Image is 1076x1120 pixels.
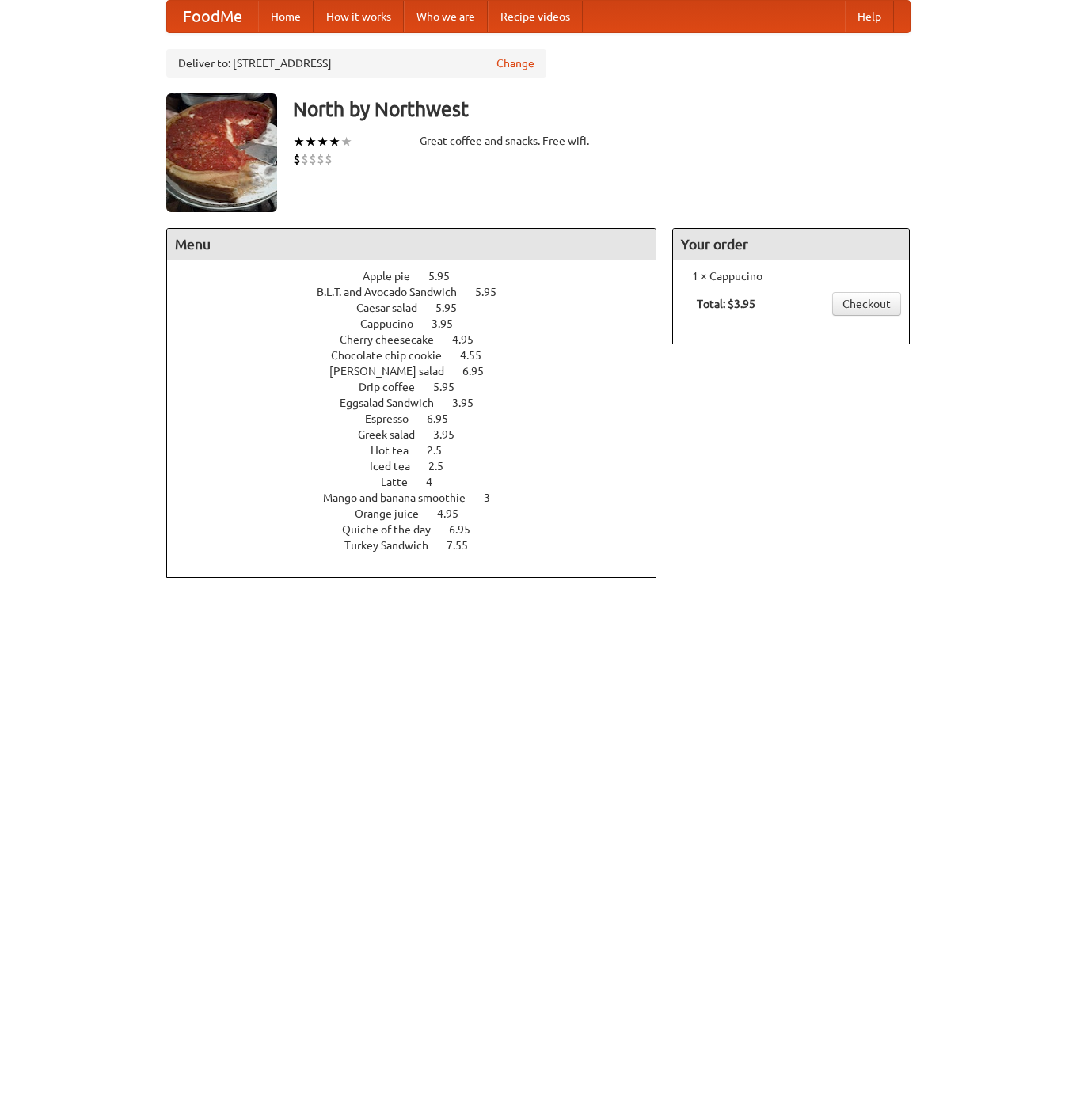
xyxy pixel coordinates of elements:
[462,365,500,378] span: 6.95
[370,460,426,473] span: Iced tea
[342,523,447,536] span: Quiche of the day
[317,150,325,168] li: $
[331,349,511,362] a: Chocolate chip cookie 4.55
[305,133,317,150] li: ★
[355,507,488,520] a: Orange juice 4.95
[323,492,481,504] span: Mango and banana smoothie
[496,55,534,71] a: Change
[359,381,484,393] a: Drip coffee 5.95
[365,412,424,425] span: Espresso
[371,444,471,457] a: Hot tea 2.5
[452,397,489,409] span: 3.95
[167,1,258,32] a: FoodMe
[428,270,466,283] span: 5.95
[673,229,909,260] h4: Your order
[447,539,484,552] span: 7.55
[435,302,473,314] span: 5.95
[258,1,314,32] a: Home
[166,49,546,78] div: Deliver to: [STREET_ADDRESS]
[340,333,503,346] a: Cherry cheesecake 4.95
[404,1,488,32] a: Who we are
[427,412,464,425] span: 6.95
[381,476,424,488] span: Latte
[340,333,450,346] span: Cherry cheesecake
[329,365,460,378] span: [PERSON_NAME] salad
[360,317,482,330] a: Cappucino 3.95
[681,268,901,284] li: 1 × Cappucino
[342,523,500,536] a: Quiche of the day 6.95
[340,133,352,150] li: ★
[433,381,470,393] span: 5.95
[325,150,333,168] li: $
[365,412,477,425] a: Espresso 6.95
[344,539,444,552] span: Turkey Sandwich
[370,460,473,473] a: Iced tea 2.5
[358,428,431,441] span: Greek salad
[167,229,656,260] h4: Menu
[329,365,513,378] a: [PERSON_NAME] salad 6.95
[293,150,301,168] li: $
[426,476,448,488] span: 4
[359,381,431,393] span: Drip coffee
[340,397,503,409] a: Eggsalad Sandwich 3.95
[166,93,277,212] img: angular.jpg
[323,492,519,504] a: Mango and banana smoothie 3
[317,286,473,298] span: B.L.T. and Avocado Sandwich
[363,270,426,283] span: Apple pie
[358,428,484,441] a: Greek salad 3.95
[428,460,459,473] span: 2.5
[363,270,479,283] a: Apple pie 5.95
[329,133,340,150] li: ★
[475,286,512,298] span: 5.95
[371,444,424,457] span: Hot tea
[317,133,329,150] li: ★
[432,317,469,330] span: 3.95
[344,539,497,552] a: Turkey Sandwich 7.55
[360,317,429,330] span: Cappucino
[356,302,486,314] a: Caesar salad 5.95
[309,150,317,168] li: $
[331,349,458,362] span: Chocolate chip cookie
[356,302,433,314] span: Caesar salad
[293,93,911,125] h3: North by Northwest
[697,298,755,310] b: Total: $3.95
[340,397,450,409] span: Eggsalad Sandwich
[460,349,497,362] span: 4.55
[832,292,901,316] a: Checkout
[488,1,583,32] a: Recipe videos
[484,492,506,504] span: 3
[452,333,489,346] span: 4.95
[355,507,435,520] span: Orange juice
[449,523,486,536] span: 6.95
[301,150,309,168] li: $
[420,133,657,149] div: Great coffee and snacks. Free wifi.
[427,444,458,457] span: 2.5
[433,428,470,441] span: 3.95
[293,133,305,150] li: ★
[437,507,474,520] span: 4.95
[845,1,894,32] a: Help
[317,286,526,298] a: B.L.T. and Avocado Sandwich 5.95
[314,1,404,32] a: How it works
[381,476,462,488] a: Latte 4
